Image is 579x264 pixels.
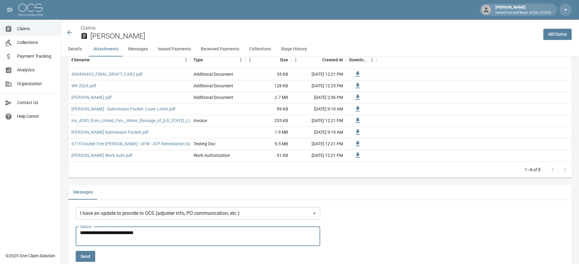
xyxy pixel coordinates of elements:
[71,152,132,158] a: [PERSON_NAME] Work Auth.pdf
[194,51,203,68] div: Type
[291,69,346,80] div: [DATE] 12:21 PM
[18,4,43,16] img: ocs-logo-white-transparent.png
[276,42,312,56] button: Stage History
[71,118,215,124] a: Inv_4395_from_United_Fire__Water_Damage_of_[US_STATE]_LLC_67796.pdf
[194,94,233,100] div: Additional Document
[71,141,218,147] a: 6719 Double Tree [PERSON_NAME] - UFW - ATP Remediation Scope 91625.pdf
[291,138,346,150] div: [DATE] 12:21 PM
[71,71,143,77] a: 4064964V2_FINAL_DRAFT_CAR2.pdf
[291,55,300,64] button: Menu
[322,51,343,68] div: Created At
[245,150,291,161] div: 91 KB
[4,4,16,16] button: open drawer
[17,53,56,60] span: Payment Tracking
[17,99,56,106] span: Contact Us
[123,42,153,56] button: Messages
[76,207,320,219] div: I have an update to provide to OCS (adjuster info, PO communication, etc.)
[194,71,233,77] div: Additional Document
[291,92,346,103] div: [DATE] 2:56 PM
[291,150,346,161] div: [DATE] 12:21 PM
[71,129,149,135] a: [PERSON_NAME] Submission Packet.pdf
[17,67,56,73] span: Analytics
[245,51,291,68] div: Size
[346,51,377,68] div: Download
[17,39,56,46] span: Collections
[80,224,92,229] label: Update
[367,55,377,64] button: Menu
[543,29,572,40] a: AllClaims
[245,103,291,115] div: 99 KB
[236,55,245,64] button: Menu
[71,83,96,89] a: W9-2024.pdf
[17,81,56,87] span: Organization
[68,51,190,68] div: Filename
[90,32,538,41] h2: [PERSON_NAME]
[71,51,90,68] div: Filename
[5,253,55,259] div: © 2025 One Claim Solution
[245,115,291,127] div: 235 KB
[493,4,553,15] div: [PERSON_NAME]
[245,127,291,138] div: 1.9 MB
[525,167,541,173] p: 1–8 of 8
[68,185,572,200] div: related-list tabs
[245,69,291,80] div: 35 KB
[71,94,112,100] a: [PERSON_NAME].pdf
[245,138,291,150] div: 9.5 MB
[245,55,255,64] button: Menu
[291,115,346,127] div: [DATE] 12:21 PM
[280,51,288,68] div: Size
[153,42,196,56] button: Issued Payments
[194,118,207,124] div: Invoice
[61,42,579,56] div: anchor tabs
[17,26,56,32] span: Claims
[194,83,233,89] div: Additional Document
[71,106,176,112] a: [PERSON_NAME] - Submission Packet: Cover Letter.pdf
[245,80,291,92] div: 128 KB
[291,51,346,68] div: Created At
[244,42,276,56] button: Collections
[76,251,95,262] button: Send
[190,51,245,68] div: Type
[181,55,190,64] button: Menu
[68,185,98,200] button: Messages
[349,51,367,68] div: Download
[89,42,123,56] button: Attachments
[17,113,56,120] span: Help Center
[245,92,291,103] div: 2.7 MB
[196,42,244,56] button: Received Payments
[61,42,89,56] button: Details
[291,103,346,115] div: [DATE] 9:19 AM
[194,141,215,147] div: Testing Doc
[495,10,551,16] p: United Fire and Water of [US_STATE]
[81,24,538,32] nav: breadcrumb
[291,127,346,138] div: [DATE] 9:19 AM
[194,152,230,158] div: Work Authorization
[81,25,96,31] a: Claims
[291,80,346,92] div: [DATE] 12:25 PM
